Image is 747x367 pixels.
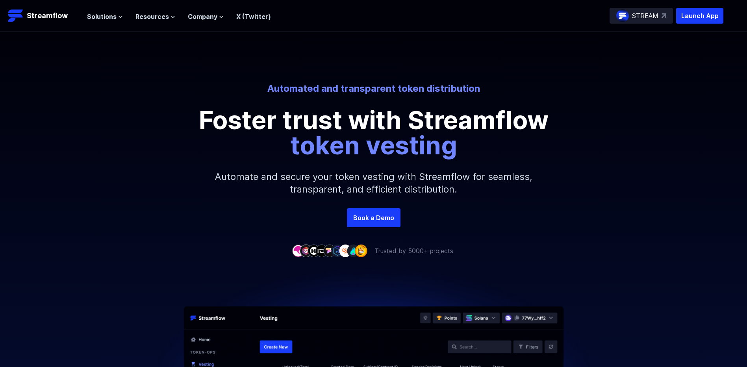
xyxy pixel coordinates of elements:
[27,10,68,21] p: Streamflow
[610,8,673,24] a: STREAM
[188,12,224,21] button: Company
[315,245,328,257] img: company-4
[331,245,344,257] img: company-6
[300,245,312,257] img: company-2
[290,130,457,160] span: token vesting
[662,13,666,18] img: top-right-arrow.svg
[135,12,169,21] span: Resources
[196,108,551,158] p: Foster trust with Streamflow
[8,8,24,24] img: Streamflow Logo
[308,245,320,257] img: company-3
[156,82,592,95] p: Automated and transparent token distribution
[87,12,123,21] button: Solutions
[632,11,658,20] p: STREAM
[204,158,543,208] p: Automate and secure your token vesting with Streamflow for seamless, transparent, and efficient d...
[676,8,723,24] button: Launch App
[323,245,336,257] img: company-5
[347,208,400,227] a: Book a Demo
[236,13,271,20] a: X (Twitter)
[374,246,453,256] p: Trusted by 5000+ projects
[8,8,79,24] a: Streamflow
[339,245,352,257] img: company-7
[292,245,304,257] img: company-1
[188,12,217,21] span: Company
[135,12,175,21] button: Resources
[347,245,360,257] img: company-8
[355,245,367,257] img: company-9
[87,12,117,21] span: Solutions
[616,9,629,22] img: streamflow-logo-circle.png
